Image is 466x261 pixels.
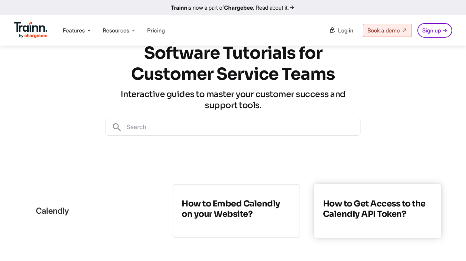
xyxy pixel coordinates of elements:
[363,24,412,37] a: Book a demo
[147,27,165,34] a: Pricing
[171,4,188,11] b: Trainn
[367,27,400,34] span: Book a demo
[63,27,85,34] span: Features
[224,4,253,11] b: Chargebee
[323,199,432,219] h3: How to Get Access to the Calendly API Token?
[432,228,466,261] iframe: Chat Widget
[338,27,353,34] span: Log in
[14,22,48,38] img: Trainn Logo
[105,89,361,111] h3: Interactive guides to master your customer success and support tools.
[173,184,300,238] a: How to Embed Calendly on your Website?
[25,184,159,238] div: calendly
[314,184,441,238] a: How to Get Access to the Calendly API Token?
[103,27,129,34] span: Resources
[417,23,452,38] a: Sign up →
[182,199,291,219] h3: How to Embed Calendly on your Website?
[105,42,361,85] h1: Software Tutorials for Customer Service Teams
[122,118,360,135] input: Search
[325,24,357,37] a: Log in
